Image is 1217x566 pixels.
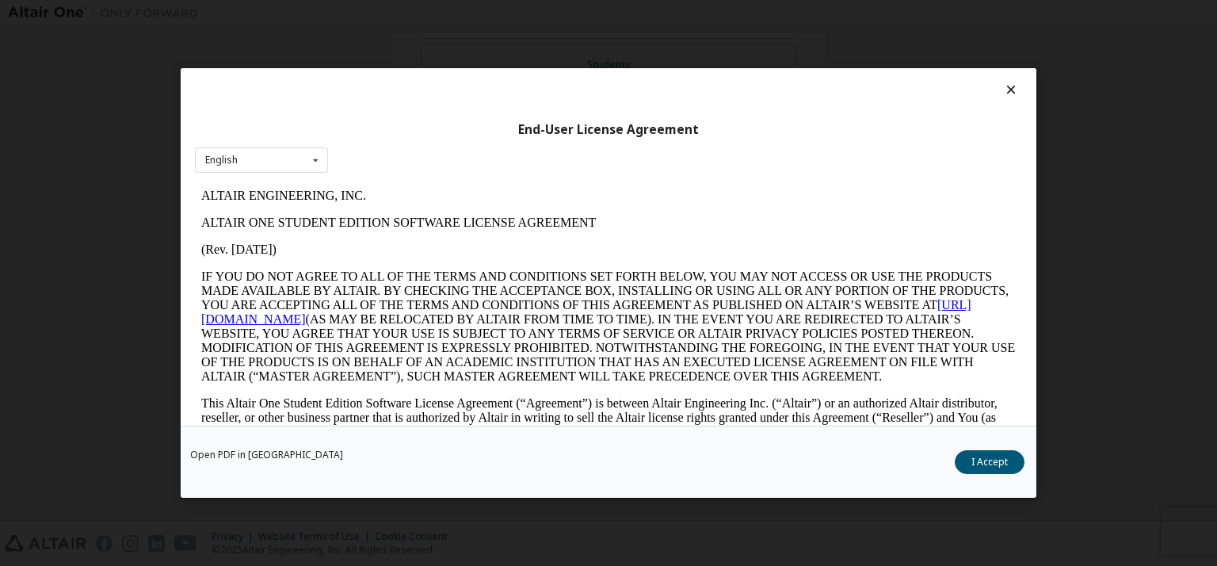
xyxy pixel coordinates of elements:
[6,33,821,48] p: ALTAIR ONE STUDENT EDITION SOFTWARE LICENSE AGREEMENT
[955,450,1024,474] button: I Accept
[6,6,821,21] p: ALTAIR ENGINEERING, INC.
[6,60,821,75] p: (Rev. [DATE])
[6,214,821,271] p: This Altair One Student Edition Software License Agreement (“Agreement”) is between Altair Engine...
[205,155,238,165] div: English
[6,116,776,143] a: [URL][DOMAIN_NAME]
[6,87,821,201] p: IF YOU DO NOT AGREE TO ALL OF THE TERMS AND CONDITIONS SET FORTH BELOW, YOU MAY NOT ACCESS OR USE...
[195,122,1022,138] div: End-User License Agreement
[190,450,343,460] a: Open PDF in [GEOGRAPHIC_DATA]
